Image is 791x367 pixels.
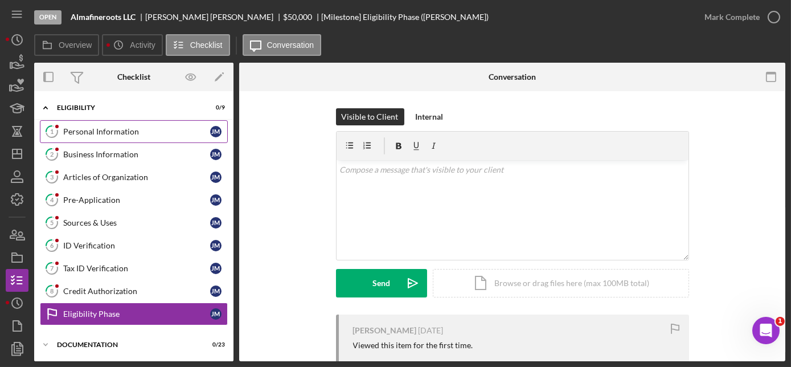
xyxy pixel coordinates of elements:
button: Checklist [166,34,230,56]
button: Send [336,269,427,297]
button: Mark Complete [693,6,785,28]
div: Visible to Client [342,108,399,125]
label: Overview [59,40,92,50]
div: 0 / 23 [204,341,225,348]
a: 3Articles of OrganizationJM [40,166,228,189]
tspan: 8 [50,287,54,295]
button: Conversation [243,34,322,56]
div: Eligibility Phase [63,309,210,319]
tspan: 4 [50,196,54,203]
button: Visible to Client [336,108,404,125]
div: J M [210,217,222,229]
button: Activity [102,34,162,56]
span: 1 [776,317,785,326]
iframe: Intercom live chat [752,317,780,344]
a: 4Pre-ApplicationJM [40,189,228,211]
a: 8Credit AuthorizationJM [40,280,228,303]
div: Mark Complete [704,6,760,28]
div: [Milestone] Eligibility Phase ([PERSON_NAME]) [321,13,489,22]
div: Personal Information [63,127,210,136]
button: Overview [34,34,99,56]
tspan: 7 [50,264,54,272]
a: 1Personal InformationJM [40,120,228,143]
div: Viewed this item for the first time. [353,341,473,350]
a: 2Business InformationJM [40,143,228,166]
span: $50,000 [283,12,312,22]
label: Activity [130,40,155,50]
div: Articles of Organization [63,173,210,182]
div: Send [372,269,390,297]
div: Eligibility [57,104,196,111]
a: 6ID VerificationJM [40,234,228,257]
div: 0 / 9 [204,104,225,111]
div: J M [210,149,222,160]
div: Conversation [489,72,536,81]
div: Documentation [57,341,196,348]
div: Business Information [63,150,210,159]
a: 5Sources & UsesJM [40,211,228,234]
tspan: 2 [50,150,54,158]
tspan: 3 [50,173,54,181]
a: 7Tax ID VerificationJM [40,257,228,280]
div: J M [210,240,222,251]
div: Open [34,10,62,25]
tspan: 5 [50,219,54,226]
div: J M [210,286,222,297]
div: Pre-Application [63,195,210,205]
div: Tax ID Verification [63,264,210,273]
div: Sources & Uses [63,218,210,227]
button: Internal [410,108,449,125]
div: J M [210,172,222,183]
div: Credit Authorization [63,287,210,296]
label: Conversation [267,40,314,50]
div: [PERSON_NAME] [PERSON_NAME] [145,13,283,22]
div: J M [210,263,222,274]
label: Checklist [190,40,223,50]
div: Internal [416,108,444,125]
tspan: 1 [50,128,54,135]
a: Eligibility PhaseJM [40,303,228,325]
tspan: 6 [50,242,54,249]
time: 2025-09-26 00:47 [419,326,444,335]
div: J M [210,194,222,206]
div: ID Verification [63,241,210,250]
b: Almafineroots LLC [71,13,136,22]
div: J M [210,126,222,137]
div: J M [210,308,222,320]
div: Checklist [117,72,150,81]
div: [PERSON_NAME] [353,326,417,335]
